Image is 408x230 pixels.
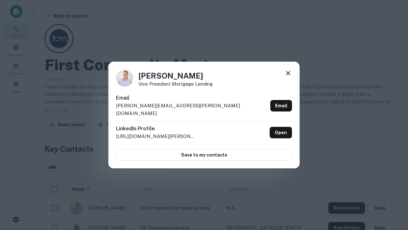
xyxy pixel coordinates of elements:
img: 1520878720083 [116,69,133,87]
h6: Email [116,94,268,102]
a: Open [270,127,292,138]
h4: [PERSON_NAME] [138,70,213,81]
p: [URL][DOMAIN_NAME][PERSON_NAME] [116,133,196,140]
a: Email [270,100,292,111]
h6: LinkedIn Profile [116,125,196,133]
p: [PERSON_NAME][EMAIL_ADDRESS][PERSON_NAME][DOMAIN_NAME] [116,102,268,117]
iframe: Chat Widget [376,179,408,210]
p: Vice President Mortgage Lending [138,81,213,86]
button: Save to my contacts [116,149,292,161]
